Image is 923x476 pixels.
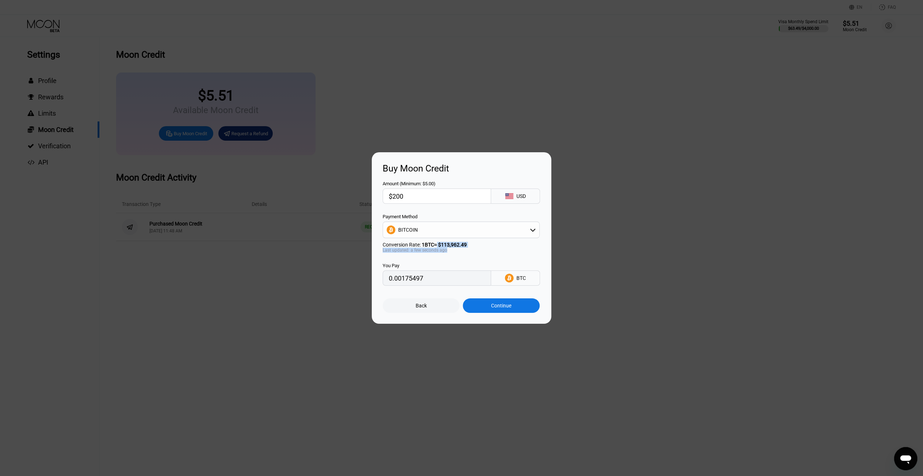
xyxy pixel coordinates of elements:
[383,242,540,248] div: Conversion Rate:
[383,181,491,186] div: Amount (Minimum: $5.00)
[516,275,526,281] div: BTC
[416,303,427,309] div: Back
[383,214,540,219] div: Payment Method
[383,248,540,253] div: Last updated: a few seconds ago
[516,193,526,199] div: USD
[398,227,418,233] div: BITCOIN
[389,189,485,203] input: $0.00
[383,163,540,174] div: Buy Moon Credit
[491,303,511,309] div: Continue
[383,263,491,268] div: You Pay
[894,447,917,470] iframe: Knop om het berichtenvenster te openen
[383,223,539,237] div: BITCOIN
[383,298,460,313] div: Back
[422,242,467,248] span: 1 BTC ≈ $113,962.49
[463,298,540,313] div: Continue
